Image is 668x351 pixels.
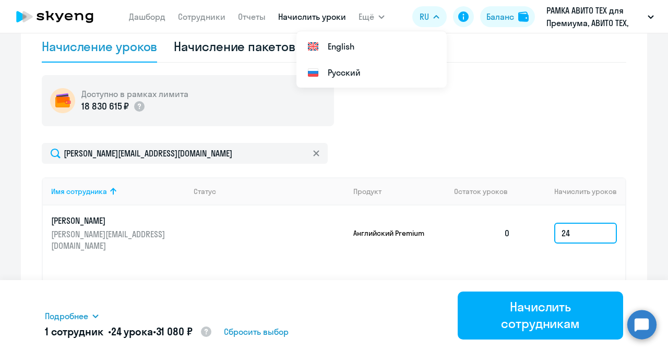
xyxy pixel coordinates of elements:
[178,11,225,22] a: Сотрудники
[519,177,625,205] th: Начислить уроков
[156,325,193,338] span: 31 080 ₽
[174,38,295,55] div: Начисление пакетов
[51,215,185,251] a: [PERSON_NAME][PERSON_NAME][EMAIL_ADDRESS][DOMAIN_NAME]
[412,6,447,27] button: RU
[238,11,266,22] a: Отчеты
[129,11,165,22] a: Дашборд
[353,187,446,196] div: Продукт
[541,4,659,29] button: РАМКА АВИТО ТЕХ для Премиума, АВИТО ТЕХ, ООО
[359,10,374,23] span: Ещё
[42,38,157,55] div: Начисление уроков
[458,292,623,340] button: Начислить сотрудникам
[51,187,107,196] div: Имя сотрудника
[51,187,185,196] div: Имя сотрудника
[546,4,643,29] p: РАМКА АВИТО ТЕХ для Премиума, АВИТО ТЕХ, ООО
[307,66,319,79] img: Русский
[51,215,168,226] p: [PERSON_NAME]
[50,88,75,113] img: wallet-circle.png
[518,11,529,22] img: balance
[42,143,328,164] input: Поиск по имени, email, продукту или статусу
[454,187,519,196] div: Остаток уроков
[359,6,385,27] button: Ещё
[480,6,535,27] button: Балансbalance
[51,228,168,251] p: [PERSON_NAME][EMAIL_ADDRESS][DOMAIN_NAME]
[81,100,129,113] p: 18 830 615 ₽
[194,187,216,196] div: Статус
[81,88,188,100] h5: Доступно в рамках лимита
[296,31,447,88] ul: Ещё
[353,228,432,238] p: Английский Premium
[111,325,153,338] span: 24 урока
[307,40,319,53] img: English
[446,205,519,261] td: 0
[353,187,381,196] div: Продукт
[278,11,346,22] a: Начислить уроки
[224,325,289,338] span: Сбросить выбор
[194,187,345,196] div: Статус
[45,324,212,340] h5: 1 сотрудник • •
[486,10,514,23] div: Баланс
[454,187,508,196] span: Остаток уроков
[472,298,609,332] div: Начислить сотрудникам
[45,310,88,322] span: Подробнее
[420,10,429,23] span: RU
